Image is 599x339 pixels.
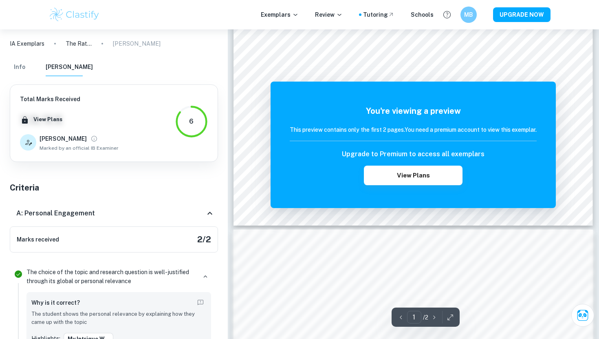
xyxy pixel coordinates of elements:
button: View Plans [31,113,64,126]
h5: 2 / 2 [197,233,211,246]
p: [PERSON_NAME] [113,39,161,48]
p: The student shows the personal relevance by explaining how they came up with the topic [31,310,206,327]
a: Schools [411,10,434,19]
h6: Marks received [17,235,59,244]
button: Info [10,58,29,76]
button: [PERSON_NAME] [46,58,93,76]
a: IA Exemplars [10,39,44,48]
p: The Rate of Decay of full fat and Skim Milks at Different Temperatures [66,39,92,48]
h6: Upgrade to Premium to access all exemplars [342,149,484,159]
div: 6 [189,117,194,126]
h6: Total Marks Received [20,95,119,104]
h6: This preview contains only the first 2 pages. You need a premium account to view this exemplar. [290,125,537,134]
button: View Plans [364,166,462,185]
h6: Why is it correct? [31,298,80,307]
button: Report mistake/confusion [195,297,206,308]
button: Ask Clai [571,304,594,327]
a: Tutoring [363,10,394,19]
img: Clastify logo [48,7,100,23]
span: Marked by an official IB Examiner [40,144,119,152]
button: UPGRADE NOW [493,7,551,22]
p: Exemplars [261,10,299,19]
h5: Criteria [10,182,218,194]
p: Review [315,10,343,19]
svg: Correct [13,269,23,279]
p: The choice of the topic and research question is well-justified through its global or personal re... [26,268,196,286]
div: A: Personal Engagement [10,200,218,226]
h6: A: Personal Engagement [16,208,95,218]
button: View full profile [88,133,100,144]
h5: You're viewing a preview [290,105,537,117]
button: MB [460,7,477,23]
button: Help and Feedback [440,8,454,22]
h6: [PERSON_NAME] [40,134,87,143]
p: / 2 [423,313,428,322]
h6: MB [464,10,473,19]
